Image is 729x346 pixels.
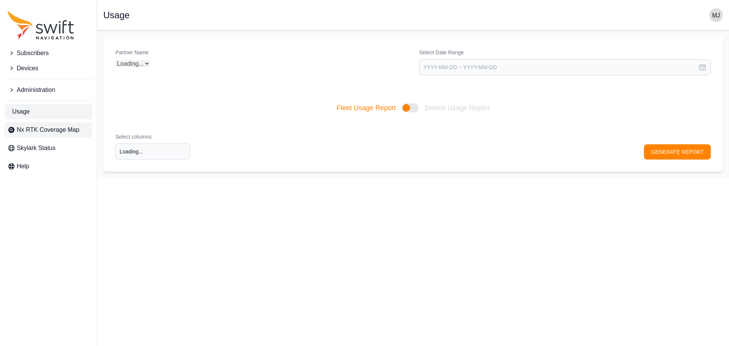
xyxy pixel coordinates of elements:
[424,103,489,113] span: Device Usage Report
[5,82,92,98] button: Administration
[17,49,49,58] span: Subscribers
[115,49,407,56] label: Partner Name
[115,144,190,160] input: option
[17,162,29,171] span: Help
[644,144,711,160] button: GENERATE REPORT
[5,46,92,61] button: Subscribers
[709,8,723,22] img: user photo
[103,11,129,20] h1: Usage
[115,133,190,141] label: Select columns
[17,125,79,134] span: Nx RTK Coverage Map
[17,64,38,73] span: Devices
[419,59,711,75] input: YYYY-MM-DD ~ YYYY-MM-DD
[17,85,55,95] span: Administration
[12,107,30,116] span: Usage
[5,141,92,156] a: Skylark Status
[336,103,396,113] span: Fleet Usage Report
[5,159,92,174] a: Help
[5,122,92,137] a: Nx RTK Coverage Map
[419,49,711,56] label: Select Date Range
[5,104,92,119] a: Usage
[17,144,55,153] span: Skylark Status
[5,61,92,76] button: Devices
